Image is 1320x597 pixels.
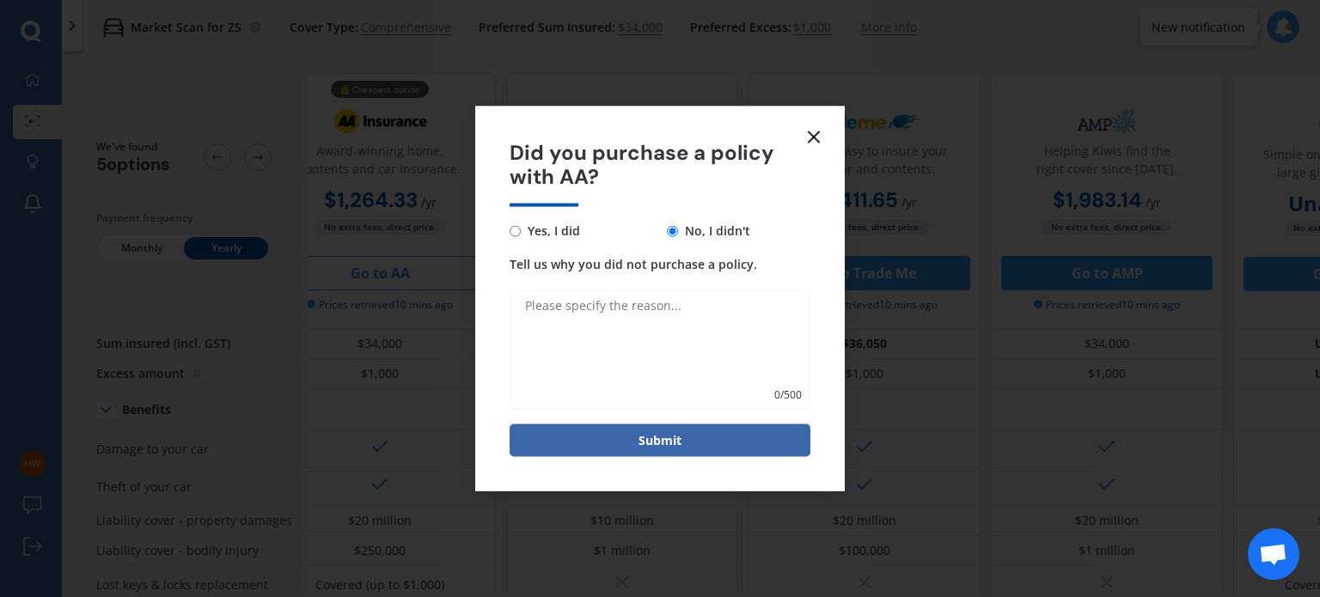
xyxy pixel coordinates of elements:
span: Did you purchase a policy with AA? [510,140,810,190]
span: Yes, I did [521,221,580,241]
input: Yes, I did [510,225,521,236]
span: No, I didn't [678,221,750,241]
a: Open chat [1248,528,1299,580]
span: 0 / 500 [774,387,802,404]
button: Submit [510,424,810,457]
input: No, I didn't [667,225,678,236]
span: Tell us why you did not purchase a policy. [510,256,757,272]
